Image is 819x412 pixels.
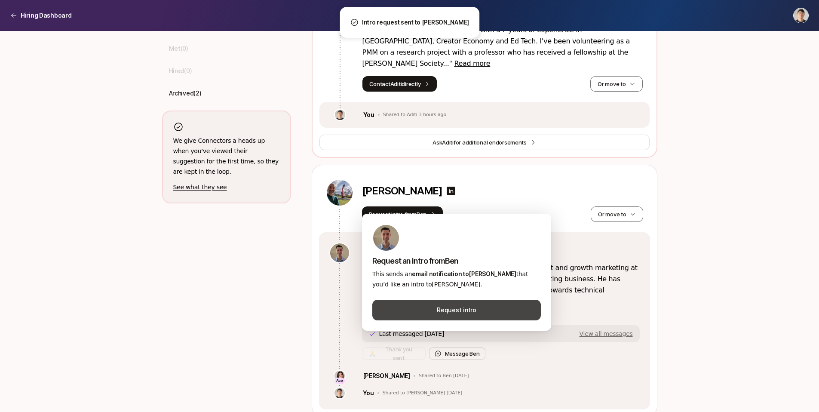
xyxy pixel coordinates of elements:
[362,76,437,92] button: ContactAditidirectly
[319,135,650,150] button: AskAditifor additional endorsements
[372,269,541,289] p: This sends an that you’d like an intro to [PERSON_NAME] .
[21,10,72,21] p: Hiring Dashboard
[372,255,541,267] p: Request an intro from Ben
[169,66,192,76] p: Hired ( 0 )
[794,8,808,23] img: Kyum Kim
[383,112,446,118] p: Shared to Aditi 3 hours ago
[334,388,345,398] img: 47784c54_a4ff_477e_ab36_139cb03b2732.jpg
[362,185,442,197] p: [PERSON_NAME]
[336,378,344,384] p: Ace
[580,331,633,337] span: View all messages
[412,270,516,277] span: email notification to [PERSON_NAME]
[362,325,640,342] button: Last messaged [DATE]View all messages
[454,59,490,68] span: Read more
[363,388,374,398] p: You
[363,110,374,120] p: You
[373,225,399,251] img: bf8f663c_42d6_4f7d_af6b_5f71b9527721.jpg
[363,371,410,381] p: [PERSON_NAME]
[362,17,469,28] p: Intro request sent to [PERSON_NAME]
[383,390,463,396] p: Shared to [PERSON_NAME] [DATE]
[419,373,469,379] p: Shared to Ben [DATE]
[173,135,280,177] p: We give Connectors a heads up when you've viewed their suggestion for the first time, so they are...
[372,300,541,320] button: Request intro
[442,139,454,146] span: Aditi
[173,182,280,192] p: See what they see
[335,110,345,120] img: 47784c54_a4ff_477e_ab36_139cb03b2732.jpg
[429,347,485,360] button: Message Ben
[433,138,527,147] span: Ask for additional endorsements
[362,13,643,69] p: " Hi [PERSON_NAME], Aditi here! I am a Product Marketer with 5+ years of experience in [GEOGRAPHI...
[591,206,643,222] button: Or move to
[330,243,349,262] img: bf8f663c_42d6_4f7d_af6b_5f71b9527721.jpg
[169,88,202,98] p: Archived ( 2 )
[590,76,642,92] button: Or move to
[362,206,443,222] button: Request intro fromBen
[327,180,353,206] img: 502c5686_bbff_4e3f_a39e_7192ba6b7fbf.jpg
[169,43,188,54] p: Met ( 0 )
[379,331,445,337] p: Last messaged [DATE]
[334,371,345,381] img: 71d7b91d_d7cb_43b4_a7ea_a9b2f2cc6e03.jpg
